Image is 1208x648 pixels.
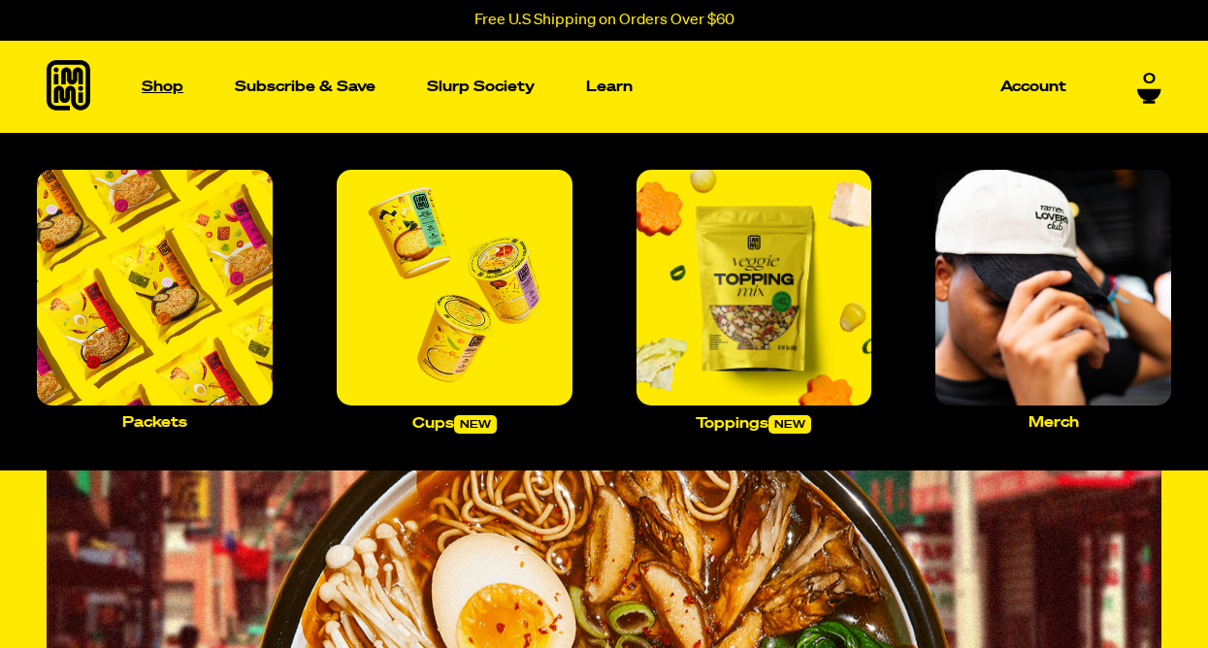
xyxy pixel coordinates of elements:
a: Subscribe & Save [227,72,383,102]
p: Shop [142,80,183,94]
p: Toppings [696,415,811,434]
a: Learn [578,41,640,133]
img: Packets_large.jpg [37,170,273,405]
p: Free U.S Shipping on Orders Over $60 [474,12,735,29]
img: Cups_large.jpg [337,170,572,405]
img: toppings.png [637,170,872,405]
a: Toppingsnew [629,162,880,441]
p: Cups [412,415,497,434]
nav: Main navigation [134,41,1074,133]
p: Account [1000,80,1066,94]
a: Cupsnew [329,162,580,441]
p: Merch [1028,415,1079,430]
p: Slurp Society [427,80,535,94]
a: Shop [134,41,191,133]
a: Merch [928,162,1179,437]
span: new [454,415,497,434]
a: 0 [1137,70,1161,103]
p: Learn [586,80,633,94]
img: Merch_large.jpg [935,170,1171,405]
span: new [768,415,811,434]
p: Subscribe & Save [235,80,375,94]
a: Packets [29,162,280,437]
a: Slurp Society [419,72,542,102]
a: Account [993,72,1074,102]
span: 0 [1143,70,1156,87]
p: Packets [122,415,187,430]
